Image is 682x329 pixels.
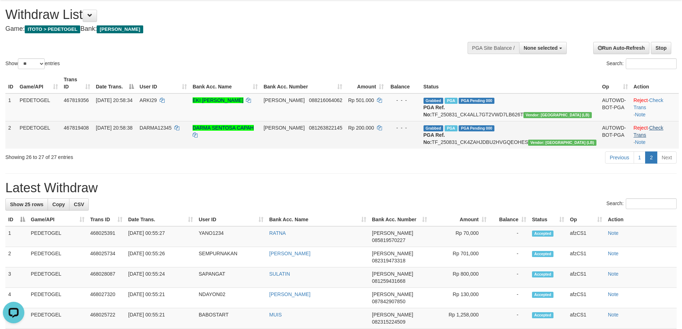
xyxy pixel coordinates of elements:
td: afzCS1 [567,267,605,288]
span: 467819356 [64,97,89,103]
td: Rp 130,000 [430,288,489,308]
a: Note [608,251,619,256]
td: 468025722 [87,308,125,329]
td: 2 [5,121,17,149]
input: Search: [626,58,677,69]
a: Previous [605,151,634,164]
th: Trans ID: activate to sort column ascending [87,213,125,226]
span: [DATE] 20:58:38 [96,125,132,131]
td: AUTOWD-BOT-PGA [599,93,631,121]
td: - [489,226,529,247]
td: PEDETOGEL [28,247,87,267]
span: [PERSON_NAME] [263,97,305,103]
th: Amount: activate to sort column ascending [345,73,387,93]
th: Bank Acc. Number: activate to sort column ascending [369,213,430,226]
td: - [489,288,529,308]
th: Amount: activate to sort column ascending [430,213,489,226]
b: PGA Ref. No: [424,105,445,117]
div: - - - [390,97,417,104]
span: Vendor URL: https://dashboard.q2checkout.com/secure [528,140,596,146]
th: Balance: activate to sort column ascending [489,213,529,226]
td: PEDETOGEL [28,288,87,308]
a: Stop [651,42,671,54]
a: [PERSON_NAME] [269,251,310,256]
td: PEDETOGEL [17,121,61,149]
th: Date Trans.: activate to sort column ascending [125,213,196,226]
button: None selected [519,42,567,54]
span: Accepted [532,292,553,298]
td: afzCS1 [567,226,605,247]
span: Copy 081263822145 to clipboard [309,125,342,131]
a: Note [608,291,619,297]
span: Marked by afzCS1 [445,98,457,104]
span: Copy 082315224509 to clipboard [372,319,405,325]
span: [PERSON_NAME] [372,271,413,277]
b: PGA Ref. No: [424,132,445,145]
td: 468027320 [87,288,125,308]
span: PGA Pending [459,125,494,131]
td: 4 [5,288,28,308]
td: afzCS1 [567,247,605,267]
a: Note [635,112,645,117]
th: Op: activate to sort column ascending [567,213,605,226]
span: Copy 085819570227 to clipboard [372,237,405,243]
span: ITOTO > PEDETOGEL [25,25,80,33]
h4: Game: Bank: [5,25,448,33]
td: 3 [5,267,28,288]
th: Bank Acc. Name: activate to sort column ascending [266,213,369,226]
td: [DATE] 00:55:26 [125,247,196,267]
td: 1 [5,93,17,121]
td: 468025734 [87,247,125,267]
a: Reject [634,97,648,103]
th: Op: activate to sort column ascending [599,73,631,93]
td: PEDETOGEL [28,308,87,329]
span: 467819408 [64,125,89,131]
a: CSV [69,198,89,211]
input: Search: [626,198,677,209]
span: Copy 081259431668 to clipboard [372,278,405,284]
a: Next [657,151,677,164]
span: Grabbed [424,125,444,131]
td: Rp 1,258,000 [430,308,489,329]
span: DARMA12345 [140,125,172,131]
h1: Latest Withdraw [5,181,677,195]
span: [PERSON_NAME] [372,312,413,318]
td: [DATE] 00:55:21 [125,308,196,329]
td: SEMPURNAKAN [196,247,266,267]
td: afzCS1 [567,308,605,329]
td: Rp 701,000 [430,247,489,267]
a: Check Trans [634,97,663,110]
th: Date Trans.: activate to sort column descending [93,73,137,93]
td: PEDETOGEL [28,226,87,247]
div: Showing 26 to 27 of 27 entries [5,151,279,161]
th: User ID: activate to sort column ascending [196,213,266,226]
a: Reject [634,125,648,131]
div: - - - [390,124,417,131]
th: Status [421,73,599,93]
td: Rp 800,000 [430,267,489,288]
th: User ID: activate to sort column ascending [137,73,190,93]
th: ID [5,73,17,93]
span: Vendor URL: https://dashboard.q2checkout.com/secure [523,112,592,118]
span: Copy [52,202,65,207]
span: Accepted [532,231,553,237]
td: BABOSTART [196,308,266,329]
a: Copy [48,198,69,211]
a: Note [608,230,619,236]
span: [PERSON_NAME] [263,125,305,131]
span: Marked by afzCS1 [445,125,457,131]
td: PEDETOGEL [17,93,61,121]
th: Game/API: activate to sort column ascending [17,73,61,93]
div: PGA Site Balance / [468,42,519,54]
td: AUTOWD-BOT-PGA [599,121,631,149]
span: Accepted [532,251,553,257]
a: Show 25 rows [5,198,48,211]
td: · · [631,121,679,149]
a: DARMA SENTOSA CAPAH [193,125,254,131]
th: Bank Acc. Name: activate to sort column ascending [190,73,261,93]
td: 468025391 [87,226,125,247]
td: - [489,247,529,267]
td: 2 [5,247,28,267]
th: Status: activate to sort column ascending [529,213,567,226]
label: Show entries [5,58,60,69]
